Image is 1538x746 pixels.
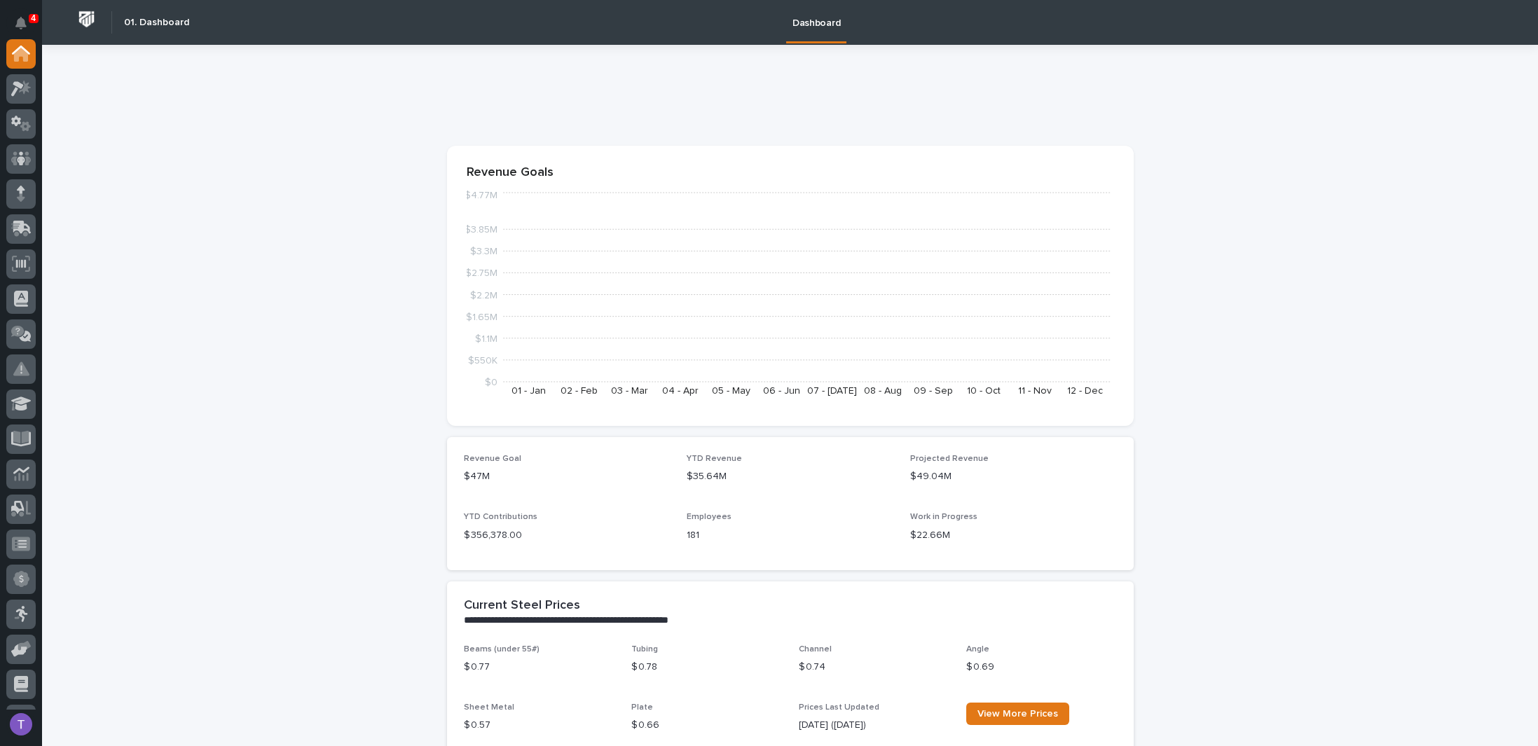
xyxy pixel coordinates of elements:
[464,469,671,484] p: $47M
[485,378,497,387] tspan: $0
[631,718,782,733] p: $ 0.66
[966,660,1117,675] p: $ 0.69
[1017,386,1051,396] text: 11 - Nov
[977,709,1058,719] span: View More Prices
[687,513,732,521] span: Employees
[687,528,893,543] p: 181
[631,660,782,675] p: $ 0.78
[470,290,497,300] tspan: $2.2M
[464,598,580,614] h2: Current Steel Prices
[799,703,879,712] span: Prices Last Updated
[910,528,1117,543] p: $22.66M
[6,710,36,739] button: users-avatar
[124,17,189,29] h2: 01. Dashboard
[966,645,989,654] span: Angle
[662,386,699,396] text: 04 - Apr
[465,268,497,278] tspan: $2.75M
[863,386,901,396] text: 08 - Aug
[465,191,497,200] tspan: $4.77M
[31,13,36,23] p: 4
[967,386,1001,396] text: 10 - Oct
[914,386,953,396] text: 09 - Sep
[74,6,99,32] img: Workspace Logo
[1067,386,1103,396] text: 12 - Dec
[18,17,36,39] div: Notifications4
[631,703,653,712] span: Plate
[807,386,857,396] text: 07 - [DATE]
[910,455,989,463] span: Projected Revenue
[467,165,1114,181] p: Revenue Goals
[799,718,949,733] p: [DATE] ([DATE])
[687,455,742,463] span: YTD Revenue
[465,225,497,235] tspan: $3.85M
[561,386,598,396] text: 02 - Feb
[631,645,658,654] span: Tubing
[6,8,36,38] button: Notifications
[464,513,537,521] span: YTD Contributions
[464,718,614,733] p: $ 0.57
[464,703,514,712] span: Sheet Metal
[762,386,799,396] text: 06 - Jun
[687,469,893,484] p: $35.64M
[464,528,671,543] p: $ 356,378.00
[475,333,497,343] tspan: $1.1M
[466,312,497,322] tspan: $1.65M
[464,660,614,675] p: $ 0.77
[966,703,1069,725] a: View More Prices
[611,386,648,396] text: 03 - Mar
[799,660,949,675] p: $ 0.74
[910,513,977,521] span: Work in Progress
[910,469,1117,484] p: $49.04M
[470,247,497,256] tspan: $3.3M
[799,645,832,654] span: Channel
[711,386,750,396] text: 05 - May
[464,645,540,654] span: Beams (under 55#)
[511,386,545,396] text: 01 - Jan
[464,455,521,463] span: Revenue Goal
[468,355,497,365] tspan: $550K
